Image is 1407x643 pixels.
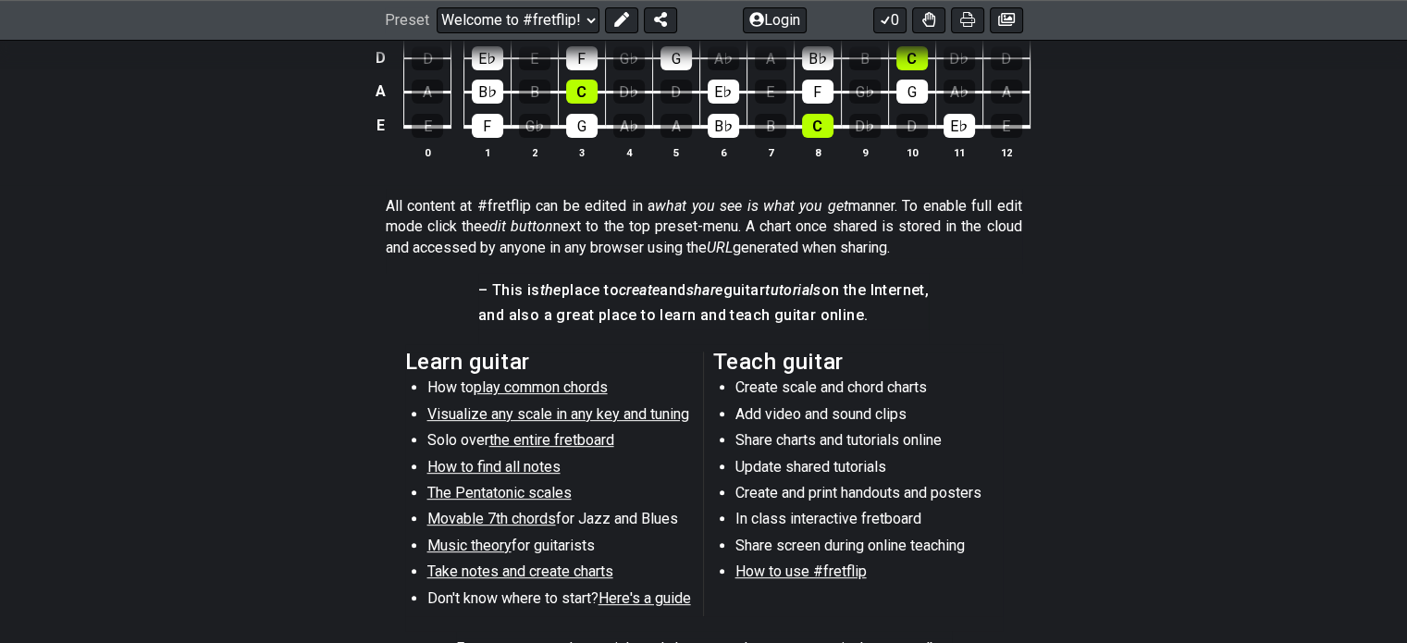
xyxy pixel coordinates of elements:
[369,108,391,143] td: E
[369,75,391,109] td: A
[991,46,1022,70] div: D
[655,197,848,215] em: what you see is what you get
[802,46,833,70] div: B♭
[369,42,391,75] td: D
[888,142,935,162] th: 10
[735,563,867,580] span: How to use #fretflip
[613,80,645,104] div: D♭
[765,281,821,299] em: tutorials
[427,588,691,614] li: Don't know where to start?
[849,80,881,104] div: G♭
[794,142,841,162] th: 8
[735,457,999,483] li: Update shared tutorials
[991,114,1022,138] div: E
[849,114,881,138] div: D♭
[935,142,982,162] th: 11
[747,142,794,162] th: 7
[427,405,689,423] span: Visualize any scale in any key and tuning
[599,589,691,607] span: Here's a guide
[613,46,645,70] div: G♭
[386,196,1022,258] p: All content at #fretflip can be edited in a manner. To enable full edit mode click the next to th...
[699,142,747,162] th: 6
[463,142,511,162] th: 1
[519,114,550,138] div: G♭
[951,7,984,33] button: Print
[660,80,692,104] div: D
[708,80,739,104] div: E♭
[660,114,692,138] div: A
[605,142,652,162] th: 4
[540,281,562,299] em: the
[644,7,677,33] button: Share Preset
[743,7,807,33] button: Login
[841,142,888,162] th: 9
[708,114,739,138] div: B♭
[802,114,833,138] div: C
[566,114,598,138] div: G
[802,80,833,104] div: F
[427,430,691,456] li: Solo over
[735,483,999,509] li: Create and print handouts and posters
[427,458,561,476] span: How to find all notes
[472,80,503,104] div: B♭
[849,46,881,70] div: B
[482,217,553,235] em: edit button
[873,7,907,33] button: 0
[412,114,443,138] div: E
[707,239,733,256] em: URL
[519,46,550,70] div: E
[982,142,1030,162] th: 12
[896,46,928,70] div: C
[511,142,558,162] th: 2
[427,509,691,535] li: for Jazz and Blues
[478,305,929,326] h4: and also a great place to learn and teach guitar online.
[990,7,1023,33] button: Create image
[896,114,928,138] div: D
[735,404,999,430] li: Add video and sound clips
[404,142,451,162] th: 0
[735,509,999,535] li: In class interactive fretboard
[735,536,999,562] li: Share screen during online teaching
[944,80,975,104] div: A♭
[613,114,645,138] div: A♭
[519,80,550,104] div: B
[686,281,723,299] em: share
[427,537,512,554] span: Music theory
[652,142,699,162] th: 5
[478,280,929,301] h4: – This is place to and guitar on the Internet,
[427,377,691,403] li: How to
[474,378,608,396] span: play common chords
[735,377,999,403] li: Create scale and chord charts
[427,510,556,527] span: Movable 7th chords
[944,114,975,138] div: E♭
[427,484,572,501] span: The Pentatonic scales
[660,46,692,70] div: G
[944,46,975,70] div: D♭
[755,46,786,70] div: A
[472,114,503,138] div: F
[713,352,1003,372] h2: Teach guitar
[437,7,599,33] select: Preset
[896,80,928,104] div: G
[489,431,614,449] span: the entire fretboard
[427,563,613,580] span: Take notes and create charts
[566,46,598,70] div: F
[619,281,660,299] em: create
[472,46,503,70] div: E♭
[991,80,1022,104] div: A
[405,352,695,372] h2: Learn guitar
[735,430,999,456] li: Share charts and tutorials online
[912,7,945,33] button: Toggle Dexterity for all fretkits
[566,80,598,104] div: C
[412,80,443,104] div: A
[755,80,786,104] div: E
[412,46,443,70] div: D
[385,12,429,30] span: Preset
[605,7,638,33] button: Edit Preset
[558,142,605,162] th: 3
[427,536,691,562] li: for guitarists
[708,46,739,70] div: A♭
[755,114,786,138] div: B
